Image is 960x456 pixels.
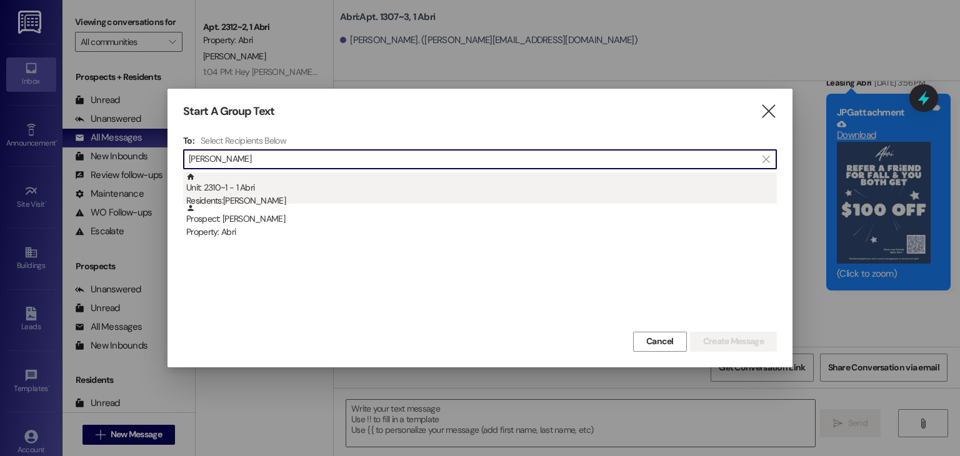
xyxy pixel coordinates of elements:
button: Clear text [756,150,776,169]
div: Property: Abri [186,226,777,239]
button: Cancel [633,332,687,352]
h3: Start A Group Text [183,104,274,119]
i:  [762,154,769,164]
h4: Select Recipients Below [201,135,286,146]
span: Cancel [646,335,674,348]
button: Create Message [690,332,777,352]
div: Prospect: [PERSON_NAME] [186,204,777,239]
div: Unit: 2310~1 - 1 AbriResidents:[PERSON_NAME] [183,172,777,204]
input: Search for any contact or apartment [189,151,756,168]
div: Unit: 2310~1 - 1 Abri [186,172,777,208]
h3: To: [183,135,194,146]
div: Residents: [PERSON_NAME] [186,194,777,207]
span: Create Message [703,335,764,348]
i:  [760,105,777,118]
div: Prospect: [PERSON_NAME]Property: Abri [183,204,777,235]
